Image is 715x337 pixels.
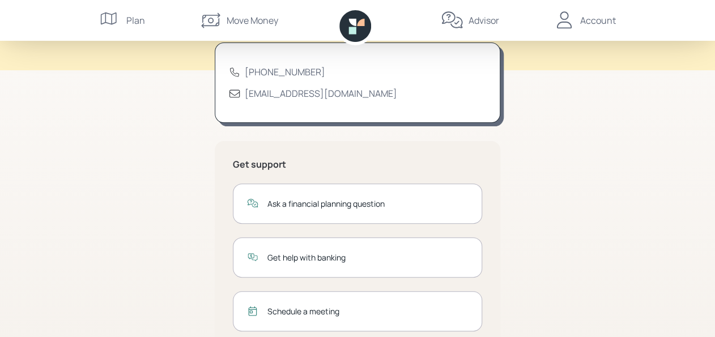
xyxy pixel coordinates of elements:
[468,14,499,27] div: Advisor
[267,198,468,210] div: Ask a financial planning question
[233,159,482,170] h5: Get support
[245,87,397,100] a: [EMAIL_ADDRESS][DOMAIN_NAME]
[267,251,468,263] div: Get help with banking
[126,14,145,27] div: Plan
[267,305,468,317] div: Schedule a meeting
[227,14,278,27] div: Move Money
[580,14,616,27] div: Account
[245,66,325,78] a: [PHONE_NUMBER]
